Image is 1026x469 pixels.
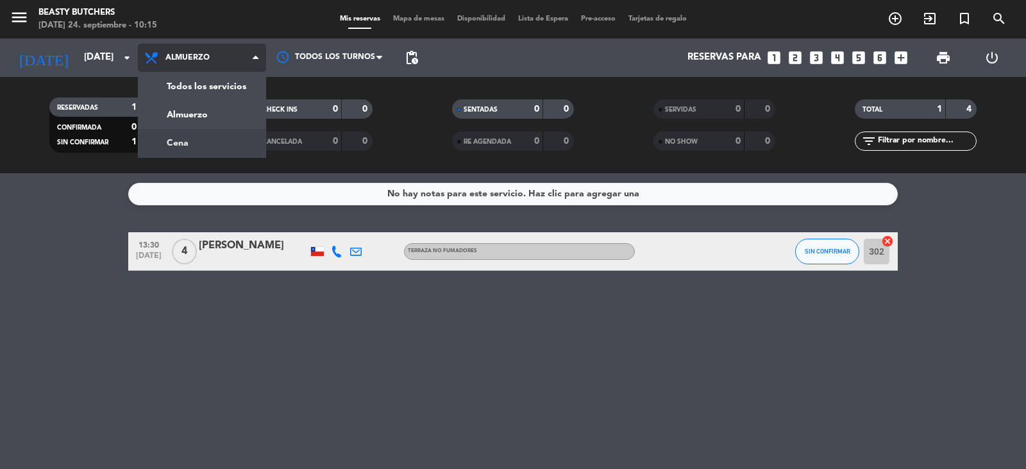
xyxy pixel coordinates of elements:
[862,107,882,113] span: TOTAL
[766,49,782,66] i: looks_one
[333,105,338,114] strong: 0
[795,239,859,264] button: SIN CONFIRMAR
[893,49,909,66] i: add_box
[850,49,867,66] i: looks_5
[139,72,265,101] a: Todos los servicios
[38,6,157,19] div: Beasty Butchers
[387,187,639,201] div: No hay notas para este servicio. Haz clic para agregar una
[937,105,942,114] strong: 1
[665,107,696,113] span: SERVIDAS
[199,237,308,254] div: [PERSON_NAME]
[829,49,846,66] i: looks_4
[861,133,877,149] i: filter_list
[922,11,938,26] i: exit_to_app
[133,252,165,266] span: [DATE]
[57,124,101,131] span: CONFIRMADA
[451,15,512,22] span: Disponibilidad
[665,139,698,145] span: NO SHOW
[10,44,78,72] i: [DATE]
[575,15,622,22] span: Pre-acceso
[534,137,539,146] strong: 0
[564,137,571,146] strong: 0
[10,8,29,27] i: menu
[877,134,976,148] input: Filtrar por nombre...
[968,38,1016,77] div: LOG OUT
[881,235,894,248] i: cancel
[736,137,741,146] strong: 0
[172,239,197,264] span: 4
[57,105,98,111] span: RESERVADAS
[991,11,1007,26] i: search
[333,137,338,146] strong: 0
[119,50,135,65] i: arrow_drop_down
[131,137,137,146] strong: 1
[808,49,825,66] i: looks_3
[165,53,210,62] span: Almuerzo
[787,49,803,66] i: looks_two
[139,129,265,157] a: Cena
[687,52,761,64] span: Reservas para
[936,50,951,65] span: print
[387,15,451,22] span: Mapa de mesas
[464,139,511,145] span: RE AGENDADA
[404,50,419,65] span: pending_actions
[512,15,575,22] span: Lista de Espera
[362,105,370,114] strong: 0
[564,105,571,114] strong: 0
[10,8,29,31] button: menu
[333,15,387,22] span: Mis reservas
[765,105,773,114] strong: 0
[957,11,972,26] i: turned_in_not
[262,139,302,145] span: CANCELADA
[408,248,477,253] span: Terraza no fumadores
[805,248,850,255] span: SIN CONFIRMAR
[534,105,539,114] strong: 0
[871,49,888,66] i: looks_6
[984,50,1000,65] i: power_settings_new
[887,11,903,26] i: add_circle_outline
[57,139,108,146] span: SIN CONFIRMAR
[131,123,137,132] strong: 0
[464,107,498,113] span: SENTADAS
[966,105,974,114] strong: 4
[736,105,741,114] strong: 0
[622,15,693,22] span: Tarjetas de regalo
[139,101,265,129] a: Almuerzo
[38,19,157,32] div: [DATE] 24. septiembre - 10:15
[131,103,137,112] strong: 1
[133,237,165,252] span: 13:30
[362,137,370,146] strong: 0
[262,107,298,113] span: CHECK INS
[765,137,773,146] strong: 0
